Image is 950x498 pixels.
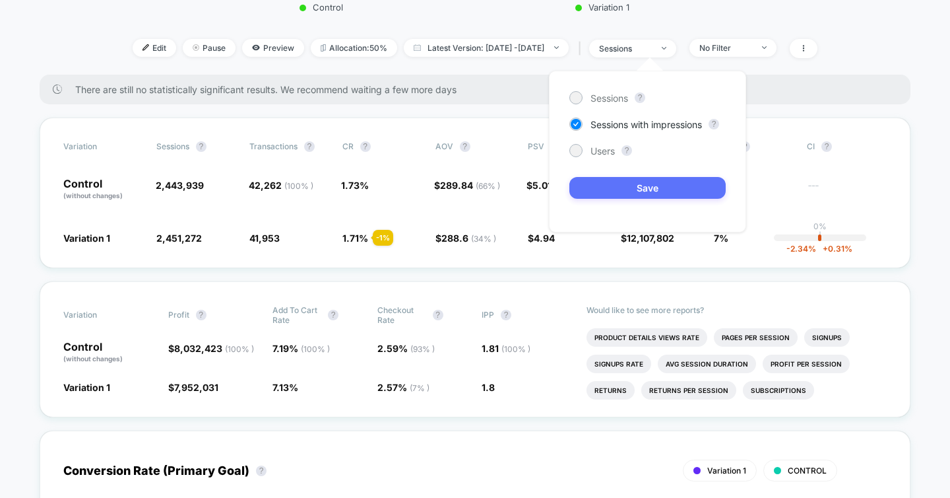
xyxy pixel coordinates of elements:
[762,46,767,49] img: end
[586,381,635,400] li: Returns
[414,44,421,51] img: calendar
[476,181,500,191] span: ( 66 % )
[487,2,718,13] p: Variation 1
[75,84,884,95] span: There are still no statistically significant results. We recommend waiting a few more days
[301,344,330,354] span: ( 100 % )
[586,328,707,347] li: Product Details Views Rate
[342,232,368,244] span: 1.71 %
[410,344,435,354] span: ( 93 % )
[433,310,443,320] button: ?
[590,92,628,104] span: Sessions
[501,310,511,320] button: ?
[142,44,149,51] img: edit
[526,180,583,191] span: $
[435,141,453,151] span: AOV
[621,145,632,156] button: ?
[196,310,206,320] button: ?
[377,343,435,354] span: 2.59 %
[63,178,142,201] p: Control
[377,305,426,325] span: Checkout Rate
[156,232,202,244] span: 2,451,272
[225,344,254,354] span: ( 100 % )
[284,181,313,191] span: ( 100 % )
[321,44,326,52] img: rebalance
[156,141,189,151] span: Sessions
[63,192,123,199] span: (without changes)
[256,466,267,476] button: ?
[304,141,315,152] button: ?
[662,47,666,50] img: end
[569,177,726,199] button: Save
[174,343,254,354] span: 8,032,423
[63,382,110,393] span: Variation 1
[482,343,530,354] span: 1.81
[471,234,496,244] span: ( 34 % )
[590,119,702,130] span: Sessions with impressions
[341,180,369,191] span: 1.73 %
[788,466,827,476] span: CONTROL
[63,141,136,152] span: Variation
[156,180,204,191] span: 2,443,939
[168,310,189,320] span: Profit
[434,180,500,191] span: $
[575,39,589,58] span: |
[707,466,746,476] span: Variation 1
[328,310,338,320] button: ?
[816,244,852,254] span: 0.31 %
[641,381,736,400] li: Returns Per Session
[599,44,652,53] div: sessions
[554,46,559,49] img: end
[586,355,651,373] li: Signups Rate
[528,232,555,244] span: $
[249,180,313,191] span: 42,262
[63,341,155,364] p: Control
[272,343,330,354] span: 7.19 %
[272,382,298,393] span: 7.13 %
[183,39,236,57] span: Pause
[482,310,494,320] span: IPP
[532,180,583,191] span: 5.01
[373,230,393,246] div: - 1 %
[249,141,298,151] span: Transactions
[63,305,136,325] span: Variation
[786,244,816,254] span: -2.34 %
[168,382,218,393] span: $
[590,145,615,157] span: Users
[528,141,544,151] span: PSV
[63,232,110,244] span: Variation 1
[360,141,371,152] button: ?
[763,355,850,373] li: Profit Per Session
[807,182,887,205] span: ---
[272,305,321,325] span: Add To Cart Rate
[586,305,887,315] p: Would like to see more reports?
[193,44,199,51] img: end
[206,2,437,13] p: Control
[743,381,814,400] li: Subscriptions
[482,382,495,393] span: 1.8
[804,328,850,347] li: Signups
[699,43,752,53] div: No Filter
[342,141,354,151] span: CR
[133,39,176,57] span: Edit
[249,232,280,244] span: 41,953
[635,92,645,103] button: ?
[63,355,123,363] span: (without changes)
[311,39,397,57] span: Allocation: 50%
[168,343,254,354] span: $
[460,141,470,152] button: ?
[435,232,496,244] span: $
[242,39,304,57] span: Preview
[658,355,756,373] li: Avg Session Duration
[534,232,555,244] span: 4.94
[501,344,530,354] span: ( 100 % )
[377,382,429,393] span: 2.57 %
[174,382,218,393] span: 7,952,031
[823,244,828,254] span: +
[813,221,827,231] p: 0%
[807,141,879,152] span: CI
[821,141,832,152] button: ?
[404,39,569,57] span: Latest Version: [DATE] - [DATE]
[196,141,206,152] button: ?
[440,180,500,191] span: 289.84
[714,328,798,347] li: Pages Per Session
